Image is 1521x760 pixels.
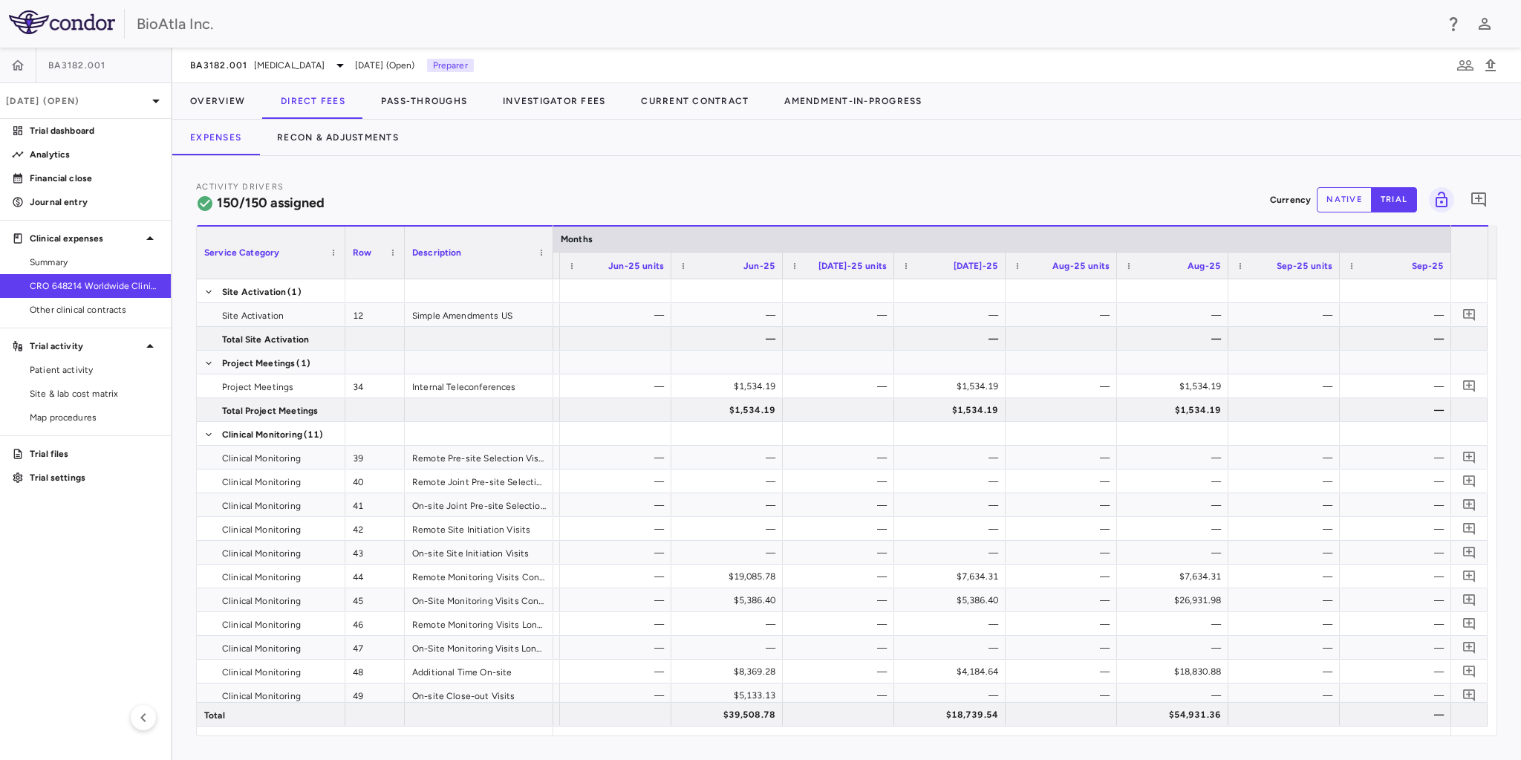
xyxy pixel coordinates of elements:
[1130,636,1221,660] div: —
[190,59,248,71] span: BA3182.001
[345,446,405,469] div: 39
[1019,636,1110,660] div: —
[908,660,998,683] div: $4,184.64
[1462,308,1476,322] svg: Add comment
[1371,187,1417,212] button: trial
[204,704,225,727] span: Total
[685,517,775,541] div: —
[345,683,405,707] div: 49
[1019,517,1110,541] div: —
[222,280,286,304] span: Site Activation
[1462,545,1476,559] svg: Add comment
[573,303,664,327] div: —
[1459,614,1479,634] button: Add comment
[1130,327,1221,351] div: —
[222,494,301,518] span: Clinical Monitoring
[30,172,159,185] p: Financial close
[796,660,887,683] div: —
[1459,542,1479,562] button: Add comment
[222,423,302,446] span: Clinical Monitoring
[1462,474,1476,488] svg: Add comment
[743,261,775,271] span: Jun-25
[217,193,325,213] h6: 150/150 assigned
[345,303,405,326] div: 12
[485,83,623,119] button: Investigator Fees
[353,247,371,258] span: Row
[1423,187,1454,212] span: Lock grid
[685,565,775,588] div: $19,085.78
[1353,327,1444,351] div: —
[1353,636,1444,660] div: —
[345,588,405,611] div: 45
[1353,683,1444,707] div: —
[405,612,553,635] div: Remote Monitoring Visits Long-Term Follow-up
[608,261,664,271] span: Jun-25 units
[1353,470,1444,493] div: —
[1130,703,1221,727] div: $54,931.36
[222,304,284,328] span: Site Activation
[796,517,887,541] div: —
[1130,541,1221,565] div: —
[908,470,998,493] div: —
[48,59,106,71] span: BA3182.001
[405,303,553,326] div: Simple Amendments US
[908,493,998,517] div: —
[685,374,775,398] div: $1,534.19
[1353,303,1444,327] div: —
[9,10,115,34] img: logo-full-SnFGN8VE.png
[1412,261,1444,271] span: Sep-25
[573,374,664,398] div: —
[1242,683,1332,707] div: —
[908,374,998,398] div: $1,534.19
[405,565,553,588] div: Remote Monitoring Visits Conduct
[796,612,887,636] div: —
[363,83,485,119] button: Pass-Throughs
[222,375,293,399] span: Project Meetings
[1019,565,1110,588] div: —
[908,588,998,612] div: $5,386.40
[796,470,887,493] div: —
[1242,588,1332,612] div: —
[1459,376,1479,396] button: Add comment
[427,59,474,72] p: Preparer
[796,541,887,565] div: —
[908,327,998,351] div: —
[908,683,998,707] div: —
[908,565,998,588] div: $7,634.31
[6,94,147,108] p: [DATE] (Open)
[1242,565,1332,588] div: —
[405,683,553,707] div: On-site Close-out Visits
[222,565,301,589] span: Clinical Monitoring
[1130,303,1221,327] div: —
[908,541,998,565] div: —
[1462,498,1476,512] svg: Add comment
[1019,493,1110,517] div: —
[1019,470,1110,493] div: —
[1130,517,1221,541] div: —
[30,387,159,400] span: Site & lab cost matrix
[405,636,553,659] div: On-Site Monitoring Visits Long-Term Follow-up
[345,612,405,635] div: 46
[954,261,998,271] span: [DATE]-25
[405,517,553,540] div: Remote Site Initiation Visits
[908,446,998,470] div: —
[1130,588,1221,612] div: $26,931.98
[573,470,664,493] div: —
[1353,565,1444,588] div: —
[1019,660,1110,683] div: —
[573,446,664,470] div: —
[1019,303,1110,327] div: —
[1353,446,1444,470] div: —
[222,518,301,542] span: Clinical Monitoring
[561,234,593,244] span: Months
[1459,590,1479,610] button: Add comment
[1242,303,1332,327] div: —
[908,612,998,636] div: —
[1242,660,1332,683] div: —
[685,612,775,636] div: —
[263,83,363,119] button: Direct Fees
[623,83,766,119] button: Current Contract
[222,613,301,637] span: Clinical Monitoring
[1462,664,1476,678] svg: Add comment
[30,363,159,377] span: Patient activity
